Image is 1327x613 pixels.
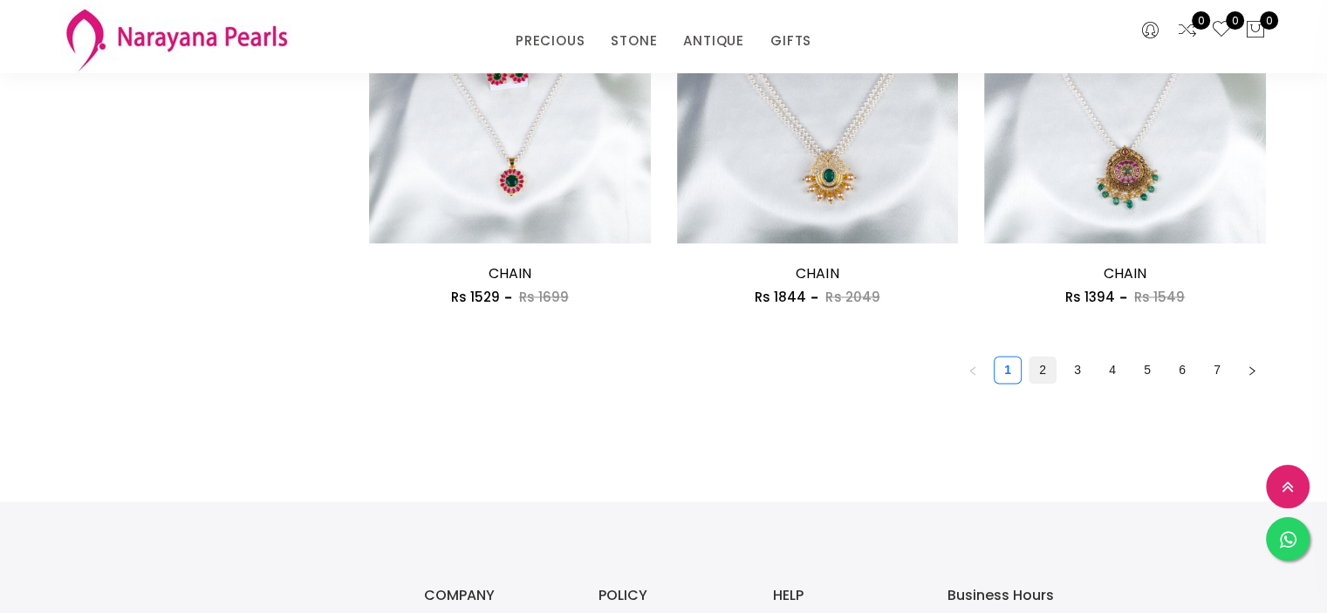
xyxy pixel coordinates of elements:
a: PRECIOUS [516,28,585,54]
a: CHAIN [796,263,838,283]
a: STONE [611,28,657,54]
li: 7 [1203,356,1231,384]
a: 6 [1169,357,1195,383]
li: 1 [994,356,1022,384]
h3: COMPANY [424,589,564,603]
span: left [968,365,978,376]
span: Rs 1394 [1065,288,1115,306]
a: 7 [1204,357,1230,383]
a: 1 [995,357,1021,383]
a: 5 [1134,357,1160,383]
li: 5 [1133,356,1161,384]
li: Next Page [1238,356,1266,384]
button: left [959,356,987,384]
a: 0 [1211,19,1232,42]
a: 3 [1064,357,1091,383]
a: GIFTS [770,28,811,54]
span: Rs 1549 [1134,288,1185,306]
span: Rs 1844 [755,288,806,306]
a: 4 [1099,357,1125,383]
a: CHAIN [489,263,531,283]
li: 4 [1098,356,1126,384]
li: 3 [1064,356,1091,384]
h3: Business Hours [947,589,1087,603]
span: Rs 2049 [825,288,879,306]
a: 0 [1177,19,1198,42]
a: ANTIQUE [683,28,744,54]
span: 0 [1260,11,1278,30]
span: Rs 1699 [519,288,569,306]
a: CHAIN [1104,263,1146,283]
a: 2 [1029,357,1056,383]
h3: HELP [773,589,913,603]
li: Previous Page [959,356,987,384]
h3: POLICY [599,589,738,603]
span: right [1247,365,1257,376]
span: Rs 1529 [451,288,500,306]
span: 0 [1192,11,1210,30]
button: right [1238,356,1266,384]
li: 6 [1168,356,1196,384]
button: 0 [1245,19,1266,42]
li: 2 [1029,356,1057,384]
span: 0 [1226,11,1244,30]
